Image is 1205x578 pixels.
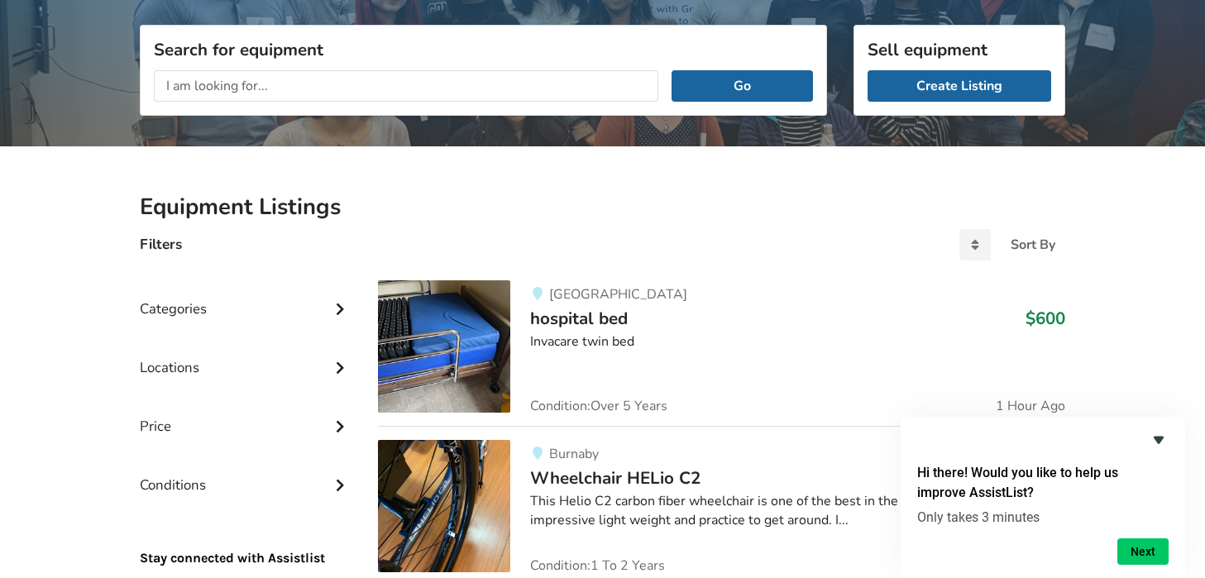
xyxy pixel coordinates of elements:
[378,280,510,413] img: bedroom equipment-hospital bed
[996,399,1065,413] span: 1 Hour Ago
[140,326,351,385] div: Locations
[672,70,813,102] button: Go
[530,307,628,330] span: hospital bed
[530,332,1065,351] div: Invacare twin bed
[1026,308,1065,329] h3: $600
[530,559,665,572] span: Condition: 1 To 2 Years
[140,267,351,326] div: Categories
[917,430,1169,565] div: Hi there! Would you like to help us improve AssistList?
[140,443,351,502] div: Conditions
[378,280,1065,426] a: bedroom equipment-hospital bed[GEOGRAPHIC_DATA]hospital bed$600Invacare twin bedCondition:Over 5 ...
[549,445,599,463] span: Burnaby
[378,440,510,572] img: mobility-wheelchair helio c2
[868,39,1051,60] h3: Sell equipment
[530,466,701,490] span: Wheelchair HELio C2
[140,385,351,443] div: Price
[1117,538,1169,565] button: Next question
[1149,430,1169,450] button: Hide survey
[154,39,813,60] h3: Search for equipment
[549,285,687,303] span: [GEOGRAPHIC_DATA]
[154,70,658,102] input: I am looking for...
[140,235,182,254] h4: Filters
[530,399,667,413] span: Condition: Over 5 Years
[868,70,1051,102] a: Create Listing
[917,509,1169,525] p: Only takes 3 minutes
[530,492,1065,530] div: This Helio C2 carbon fiber wheelchair is one of the best in the market, it features an impressive...
[1011,238,1055,251] div: Sort By
[917,463,1169,503] h2: Hi there! Would you like to help us improve AssistList?
[140,193,1065,222] h2: Equipment Listings
[140,503,351,568] p: Stay connected with Assistlist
